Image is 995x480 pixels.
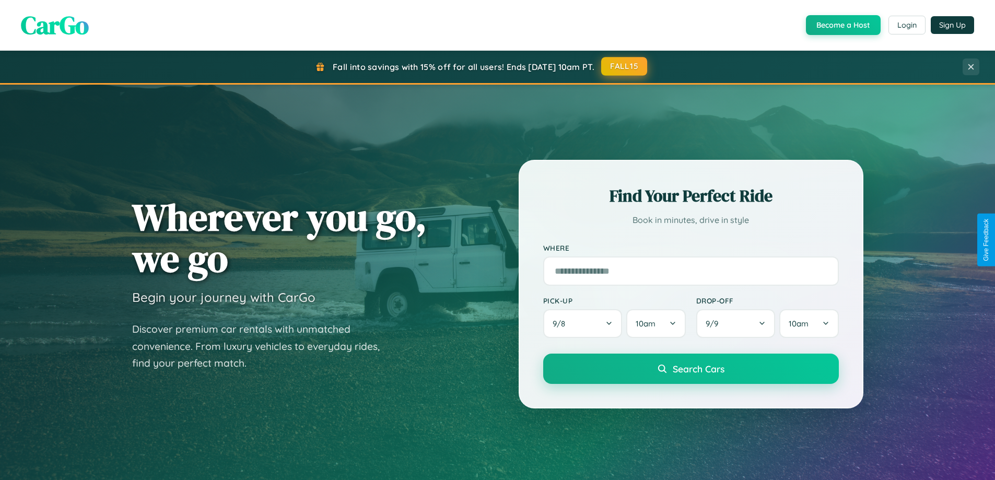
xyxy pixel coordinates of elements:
[636,319,655,329] span: 10am
[132,289,315,305] h3: Begin your journey with CarGo
[21,8,89,42] span: CarGo
[601,57,647,76] button: FALL15
[543,354,839,384] button: Search Cars
[132,196,427,279] h1: Wherever you go, we go
[706,319,723,329] span: 9 / 9
[553,319,570,329] span: 9 / 8
[132,321,393,372] p: Discover premium car rentals with unmatched convenience. From luxury vehicles to everyday rides, ...
[543,213,839,228] p: Book in minutes, drive in style
[888,16,926,34] button: Login
[673,363,724,374] span: Search Cars
[779,309,838,338] button: 10am
[543,184,839,207] h2: Find Your Perfect Ride
[931,16,974,34] button: Sign Up
[543,243,839,252] label: Where
[982,219,990,261] div: Give Feedback
[806,15,881,35] button: Become a Host
[543,309,623,338] button: 9/8
[543,296,686,305] label: Pick-up
[696,296,839,305] label: Drop-off
[333,62,594,72] span: Fall into savings with 15% off for all users! Ends [DATE] 10am PT.
[789,319,809,329] span: 10am
[626,309,685,338] button: 10am
[696,309,776,338] button: 9/9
